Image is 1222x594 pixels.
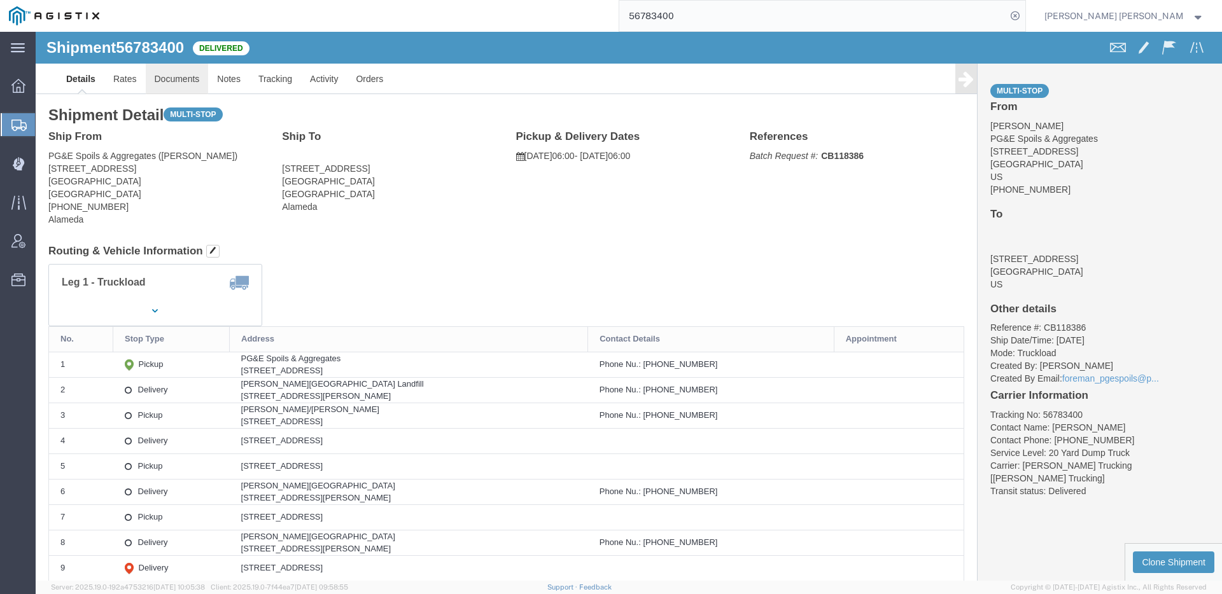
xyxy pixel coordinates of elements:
span: Client: 2025.19.0-7f44ea7 [211,583,348,591]
button: [PERSON_NAME] [PERSON_NAME] [1044,8,1204,24]
a: Feedback [579,583,612,591]
span: Kayte Bray Dogali [1044,9,1184,23]
a: Support [547,583,579,591]
span: Copyright © [DATE]-[DATE] Agistix Inc., All Rights Reserved [1011,582,1207,593]
iframe: FS Legacy Container [36,32,1222,581]
span: [DATE] 10:05:38 [153,583,205,591]
input: Search for shipment number, reference number [619,1,1006,31]
img: logo [9,6,99,25]
span: Server: 2025.19.0-192a4753216 [51,583,205,591]
span: [DATE] 09:58:55 [295,583,348,591]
